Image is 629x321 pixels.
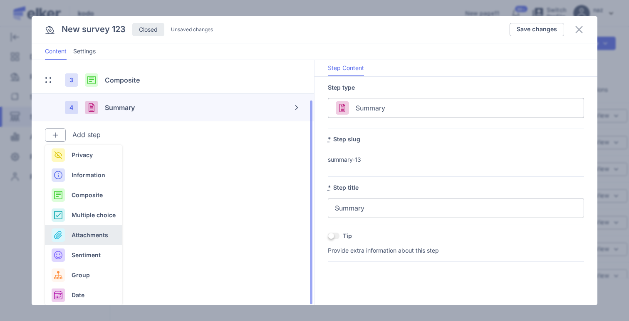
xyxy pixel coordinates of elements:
label: Step slug [328,135,584,143]
span: summary [356,103,385,113]
input: Search for option [386,104,567,114]
label: Tip [343,232,352,240]
h4: New survey 123 [62,24,126,35]
p: Provide extra information about this step [328,246,584,254]
span: Save changes [517,26,557,32]
span: Unsaved changes [171,26,213,33]
span: Composite [105,76,140,84]
label: Step type [328,83,584,91]
abbr: Required [328,135,331,142]
div: Search for option [328,98,584,118]
img: svg%3e [336,101,349,115]
span: Step Content [328,64,364,72]
label: Step title [328,183,584,191]
button: Save changes [510,23,565,36]
span: Summary [105,103,135,112]
abbr: Required [328,183,331,190]
span: Closed [139,27,158,33]
img: svg%3e [292,103,301,112]
div: summary-13 [328,155,361,164]
span: Multiple choice [72,211,116,219]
